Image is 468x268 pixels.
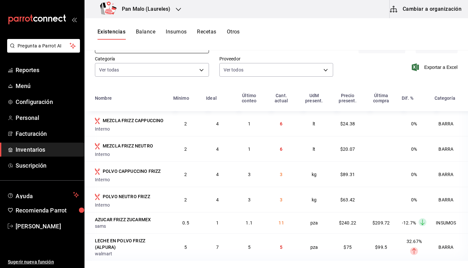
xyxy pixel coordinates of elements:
[18,43,70,49] span: Pregunta a Parrot AI
[297,111,331,136] td: lt
[95,194,100,200] svg: Insumo producido
[16,97,79,106] span: Configuración
[248,172,251,177] span: 3
[95,118,100,124] svg: Insumo producido
[431,111,468,136] td: BARRA
[279,220,284,225] span: 11
[340,172,355,177] span: $89.31
[184,245,187,250] span: 5
[431,136,468,161] td: BARRA
[97,29,125,40] button: Existencias
[237,93,262,103] div: Último conteo
[248,121,251,126] span: 1
[297,187,331,212] td: kg
[8,259,79,265] span: Sugerir nueva función
[280,245,282,250] span: 5
[95,237,165,250] div: LECHE EN POLVO FRIZZ (ALPURA)
[246,220,252,225] span: 1.1
[182,220,189,225] span: 0.5
[340,197,355,202] span: $63.42
[103,193,150,200] div: POLVO NEUTRO FRIZZ
[435,96,455,101] div: Categoría
[16,82,79,90] span: Menú
[95,216,151,223] div: AZUCAR FRIZZ ZUCARMEX
[99,67,119,73] span: Ver todas
[297,161,331,187] td: kg
[184,121,187,126] span: 2
[216,245,219,250] span: 7
[280,147,282,152] span: 6
[340,147,355,152] span: $20.07
[16,129,79,138] span: Facturación
[103,143,153,149] div: MEZCLA FRIZZ NEUTRO
[248,147,251,152] span: 1
[216,172,219,177] span: 4
[297,212,331,233] td: pza
[407,239,422,244] span: 32.67%
[219,57,333,61] label: Proveedor
[375,245,387,250] span: $99.5
[16,113,79,122] span: Personal
[297,233,331,261] td: pza
[95,202,165,208] div: Interno
[95,57,209,61] label: Categoría
[5,47,80,54] a: Pregunta a Parrot AI
[95,176,165,183] div: Interno
[7,39,80,53] button: Pregunta a Parrot AI
[248,245,251,250] span: 5
[411,172,417,177] span: 0%
[184,197,187,202] span: 2
[280,197,282,202] span: 3
[136,29,155,40] button: Balance
[16,191,71,199] span: Ayuda
[95,151,165,158] div: Interno
[339,220,356,225] span: $240.22
[95,143,100,149] svg: Insumo producido
[184,147,187,152] span: 2
[103,168,161,174] div: POLVO CAPPUCCINO FRIZZ
[411,121,417,126] span: 0%
[216,121,219,126] span: 4
[206,96,217,101] div: Ideal
[280,121,282,126] span: 6
[269,93,293,103] div: Cant. actual
[95,126,165,132] div: Interno
[97,29,240,40] div: navigation tabs
[216,147,219,152] span: 4
[16,206,79,215] span: Recomienda Parrot
[411,197,417,202] span: 0%
[173,96,189,101] div: Mínimo
[224,67,243,73] span: Ver todos
[248,197,251,202] span: 3
[280,172,282,177] span: 3
[227,29,240,40] button: Otros
[95,250,165,257] div: walmart
[413,63,458,71] button: Exportar a Excel
[402,220,416,225] span: -12.7%
[16,145,79,154] span: Inventarios
[411,147,417,152] span: 0%
[297,136,331,161] td: lt
[431,233,468,261] td: BARRA
[197,29,216,40] button: Recetas
[431,187,468,212] td: BARRA
[95,168,100,175] svg: Insumo producido
[340,121,355,126] span: $24.38
[368,93,394,103] div: Última compra
[184,172,187,177] span: 2
[166,29,187,40] button: Insumos
[301,93,327,103] div: UdM present.
[95,223,165,229] div: sams
[402,96,413,101] div: Dif. %
[71,17,77,22] button: open_drawer_menu
[431,161,468,187] td: BARRA
[16,222,79,231] span: [PERSON_NAME]
[216,220,219,225] span: 1
[431,212,468,233] td: INSUMOS
[372,220,390,225] span: $209.72
[16,66,79,74] span: Reportes
[335,93,360,103] div: Precio present.
[344,245,351,250] span: $75
[16,161,79,170] span: Suscripción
